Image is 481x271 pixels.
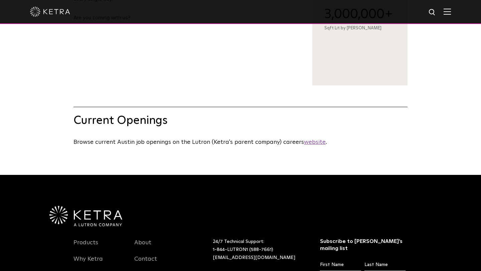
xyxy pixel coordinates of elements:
[320,238,406,252] h3: Subscribe to [PERSON_NAME]’s mailing list
[213,255,295,260] a: [EMAIL_ADDRESS][DOMAIN_NAME]
[304,139,326,145] a: website
[30,7,70,17] img: ketra-logo-2019-white
[49,206,122,227] img: Ketra-aLutronCo_White_RGB
[73,139,327,145] span: Browse current Austin job openings on the Lutron (Ketra's parent company) careers .
[134,255,157,271] a: Contact
[324,26,396,31] div: Sqft Lit by [PERSON_NAME]
[428,8,437,17] img: search icon
[73,107,408,127] h1: Current Openings
[213,247,273,252] a: 1-844-LUTRON1 (588-7661)
[134,239,151,254] a: About
[73,255,103,271] a: Why Ketra
[444,8,451,15] img: Hamburger%20Nav.svg
[73,239,98,254] a: Products
[213,238,303,262] p: 24/7 Technical Support:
